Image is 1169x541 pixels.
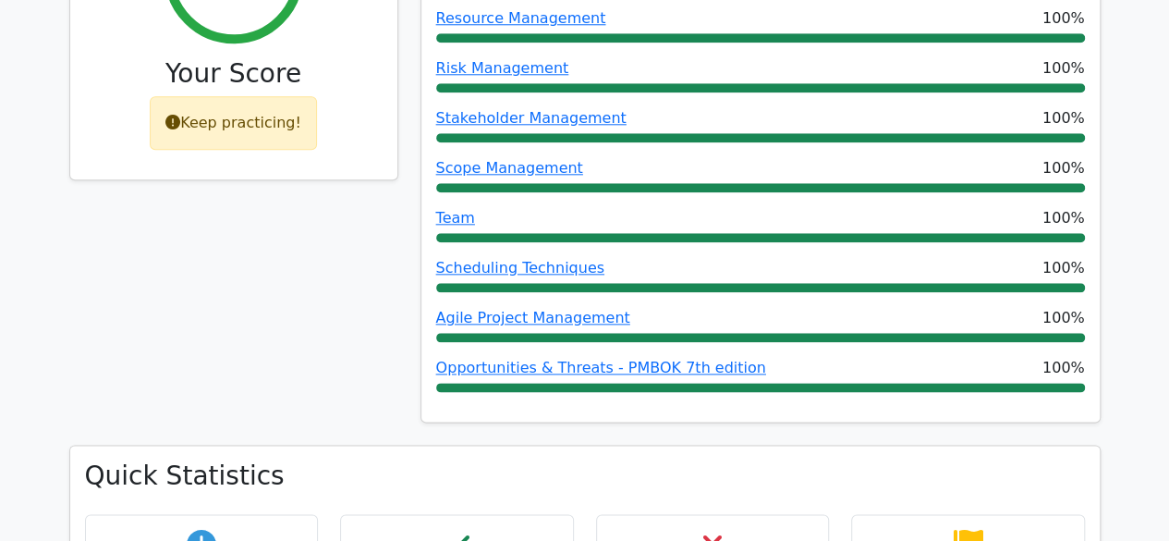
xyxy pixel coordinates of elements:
[1042,7,1085,30] span: 100%
[1042,107,1085,129] span: 100%
[436,59,569,77] a: Risk Management
[1042,207,1085,229] span: 100%
[1042,357,1085,379] span: 100%
[436,9,606,27] a: Resource Management
[436,359,766,376] a: Opportunities & Threats - PMBOK 7th edition
[1042,157,1085,179] span: 100%
[1042,257,1085,279] span: 100%
[436,309,630,326] a: Agile Project Management
[436,159,583,177] a: Scope Management
[436,259,604,277] a: Scheduling Techniques
[1042,307,1085,329] span: 100%
[150,96,317,150] div: Keep practicing!
[1042,57,1085,80] span: 100%
[85,58,383,90] h3: Your Score
[436,209,475,227] a: Team
[85,461,1085,492] h3: Quick Statistics
[436,109,627,127] a: Stakeholder Management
